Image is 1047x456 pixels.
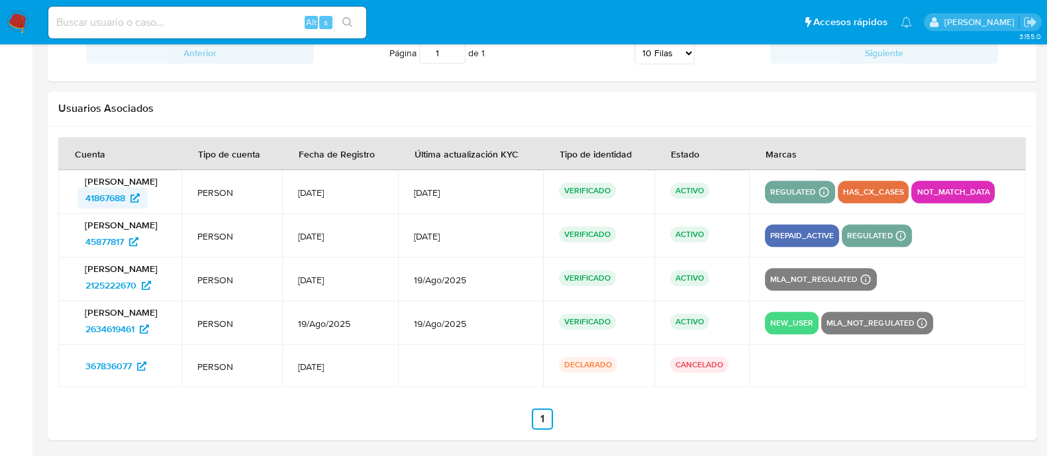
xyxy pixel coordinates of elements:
[813,15,887,29] span: Accesos rápidos
[48,14,366,31] input: Buscar usuario o caso...
[334,13,361,32] button: search-icon
[901,17,912,28] a: Notificaciones
[58,102,1026,115] h2: Usuarios Asociados
[324,16,328,28] span: s
[944,16,1019,28] p: martin.degiuli@mercadolibre.com
[306,16,317,28] span: Alt
[1023,15,1037,29] a: Salir
[1019,31,1040,42] span: 3.155.0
